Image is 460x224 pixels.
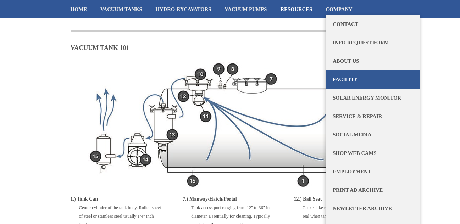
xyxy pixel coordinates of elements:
a: Social Media [326,125,420,144]
a: About Us [326,52,420,70]
a: Employment [326,162,420,181]
a: Info Request Form [326,33,420,52]
a: Newletter Archive [326,199,420,218]
a: Solar Energy Monitor [326,89,420,107]
span: Gasket-like ring above the float ball creates a seal when tank reaches capacity. [303,205,383,219]
span: 1.) Tank Can [71,196,98,202]
a: Service & Repair [326,107,420,125]
a: Facility [326,70,420,89]
a: Contact [326,15,420,33]
span: 12.) Ball Seat [294,196,322,202]
a: Print Ad Archive [326,181,420,199]
span: VACUUM TANK 101 [71,44,129,51]
img: Stacks Image 11854 [88,62,372,188]
span: 7.) Manway/Hatch/Portal [183,196,237,202]
a: Shop Web Cams [326,144,420,162]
